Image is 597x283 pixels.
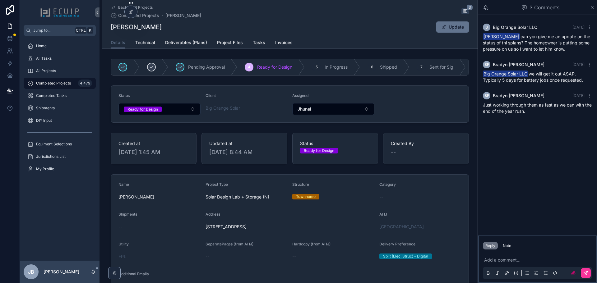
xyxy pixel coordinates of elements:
a: Completed Projects4,479 [24,78,96,89]
span: Completed Tasks [36,93,67,98]
span: In Progress [325,64,348,70]
span: [STREET_ADDRESS] [206,224,374,230]
span: K [88,28,93,33]
span: DIY Input [36,118,52,123]
span: Ctrl [75,27,86,34]
span: B [485,25,488,30]
span: Name [118,182,129,187]
span: Completed Projects [118,12,159,19]
span: 3 Comments [530,4,559,11]
a: DIY Input [24,115,96,126]
span: Big Orange Solar LLC [483,71,528,77]
span: [DATE] [572,93,585,98]
span: -- [391,148,396,157]
span: Jurisdictions List [36,154,66,159]
span: Back to All Projects [118,5,153,10]
span: SeparatePages (from AHJ) [206,242,253,246]
span: -- [118,224,122,230]
button: Select Button [118,103,201,115]
span: BF [484,93,489,98]
span: [DATE] 1:45 AM [118,148,189,157]
span: All Projects [36,68,56,73]
span: Home [36,43,47,48]
a: Jurisdictions List [24,151,96,162]
a: Deliverables (Plans) [165,37,207,49]
span: JB [28,268,34,276]
span: Additional Emails [118,272,149,276]
div: Split (Elec, Struc) - Digital [383,253,428,259]
span: Hardcopy (from AHJ) [292,242,331,246]
a: Equiment Selections [24,139,96,150]
span: [DATE] [572,25,585,30]
span: Bradyn [PERSON_NAME] [493,93,544,99]
span: Sent for Sig [429,64,453,70]
span: [PERSON_NAME] [165,12,201,19]
a: Completed Tasks [24,90,96,101]
a: [GEOGRAPHIC_DATA] [379,224,424,230]
div: Townhome [296,194,316,199]
span: Tasks [253,39,265,46]
span: Address [206,212,220,217]
span: Status [300,140,370,147]
a: Technical [135,37,155,49]
img: App logo [40,7,79,17]
span: Solar Design Lab + Storage (N) [206,194,269,200]
span: BF [484,62,489,67]
span: Just working through them as fast as we can with the end of the year rush. [483,102,592,114]
span: All Tasks [36,56,52,61]
span: we will get it out ASAP. Typically 5 days for battery jobs once requested. [483,71,583,83]
span: Ready for Design [257,64,292,70]
span: Big Orange Solar LLC [493,24,537,30]
span: -- [379,194,383,200]
span: Updated at [209,140,280,147]
span: Bradyn [PERSON_NAME] [493,62,544,68]
span: Technical [135,39,155,46]
a: My Profile [24,163,96,175]
a: Big Orange Solar [206,105,240,111]
a: FPL [118,253,126,260]
span: Shipments [36,106,55,111]
span: Invoices [275,39,293,46]
span: Pending Approval [188,64,225,70]
span: [PERSON_NAME] [483,33,520,40]
a: Project Files [217,37,243,49]
div: 4,479 [78,80,92,87]
div: Ready for Design [304,148,334,153]
span: Assigned [292,93,308,98]
span: can you give me an update on the status of thi splans? The homeowner is putting some pressure on ... [483,34,590,52]
span: Jump to... [33,28,73,33]
span: Status [118,93,130,98]
span: Completed Projects [36,81,71,86]
span: Structure [292,182,309,187]
span: AHJ [379,212,387,217]
div: Ready for Design [127,107,158,112]
span: Details [111,39,125,46]
span: [DATE] 8:44 AM [209,148,280,157]
span: 6 [371,65,373,70]
button: Update [436,21,469,33]
div: Note [503,243,511,248]
span: -- [206,253,209,260]
button: Select Button [292,103,374,115]
button: Reply [483,242,498,249]
span: Category [379,182,396,187]
a: Invoices [275,37,293,49]
a: Completed Projects [111,12,159,19]
span: 4 [248,65,250,70]
span: Deliverables (Plans) [165,39,207,46]
a: All Projects [24,65,96,76]
span: Shipments [118,212,137,217]
h1: [PERSON_NAME] [111,23,162,31]
span: [PERSON_NAME] [118,194,201,200]
a: All Tasks [24,53,96,64]
span: Project Type [206,182,228,187]
a: Home [24,40,96,52]
span: Shipped [380,64,397,70]
span: Project Files [217,39,243,46]
div: scrollable content [20,36,99,183]
span: 7 [420,65,423,70]
button: Note [500,242,514,249]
